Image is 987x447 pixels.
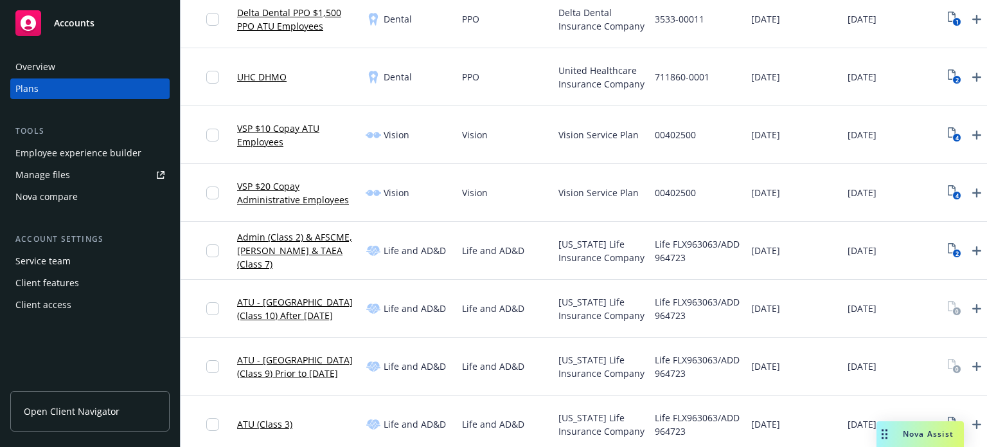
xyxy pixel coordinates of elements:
div: Client features [15,273,79,293]
span: [DATE] [751,244,780,257]
a: Upload Plan Documents [966,298,987,319]
span: Open Client Navigator [24,405,120,418]
a: Plans [10,78,170,99]
span: United Healthcare Insurance Company [558,64,645,91]
span: Life FLX963063/ADD 964723 [655,353,741,380]
a: Upload Plan Documents [966,9,987,30]
span: PPO [462,70,479,84]
span: Vision [384,128,409,141]
span: 711860-0001 [655,70,709,84]
span: [DATE] [848,302,876,315]
a: Upload Plan Documents [966,125,987,145]
div: Nova compare [15,187,78,207]
span: Life FLX963063/ADD 964723 [655,411,741,438]
a: Admin (Class 2) & AFSCME, [PERSON_NAME] & TAEA (Class 7) [237,230,355,271]
span: [DATE] [848,244,876,257]
a: Service team [10,251,170,271]
a: UHC DHMO [237,70,287,84]
span: [DATE] [848,360,876,373]
span: 3533-00011 [655,12,704,26]
span: [DATE] [751,186,780,199]
button: Nova Assist [876,421,964,447]
a: View Plan Documents [944,183,965,203]
a: View Plan Documents [944,9,965,30]
span: PPO [462,12,479,26]
span: Vision [384,186,409,199]
span: Life and AD&D [384,417,446,431]
a: Upload Plan Documents [966,67,987,87]
div: Employee experience builder [15,143,141,163]
a: Client features [10,273,170,293]
span: Life and AD&D [462,244,524,257]
span: Vision [462,128,488,141]
span: Dental [384,12,412,26]
a: View Plan Documents [944,414,965,435]
span: Vision [462,186,488,199]
a: View Plan Documents [944,125,965,145]
a: Accounts [10,5,170,41]
a: VSP $20 Copay Administrative Employees [237,179,355,206]
span: Delta Dental Insurance Company [558,6,645,33]
a: Upload Plan Documents [966,183,987,203]
input: Toggle Row Selected [206,129,219,141]
a: Upload Plan Documents [966,414,987,435]
a: ATU - [GEOGRAPHIC_DATA] (Class 10) After [DATE] [237,295,355,322]
span: [US_STATE] Life Insurance Company [558,237,645,264]
div: Service team [15,251,71,271]
span: Life and AD&D [462,302,524,315]
text: 4 [955,134,958,142]
text: 2 [955,76,958,84]
div: Plans [15,78,39,99]
a: View Plan Documents [944,67,965,87]
span: [DATE] [848,128,876,141]
a: ATU - [GEOGRAPHIC_DATA] (Class 9) Prior to [DATE] [237,353,355,380]
input: Toggle Row Selected [206,418,219,431]
div: Account settings [10,233,170,246]
div: Overview [15,57,55,77]
span: [DATE] [751,70,780,84]
span: Life and AD&D [462,360,524,373]
a: View Plan Documents [944,356,965,377]
input: Toggle Row Selected [206,71,219,84]
span: Dental [384,70,412,84]
span: [DATE] [751,12,780,26]
input: Toggle Row Selected [206,302,219,315]
span: [DATE] [848,417,876,431]
a: View Plan Documents [944,298,965,319]
div: Drag to move [876,421,893,447]
a: Nova compare [10,187,170,207]
span: [DATE] [848,186,876,199]
span: [US_STATE] Life Insurance Company [558,411,645,438]
div: Tools [10,125,170,138]
a: Employee experience builder [10,143,170,163]
span: [US_STATE] Life Insurance Company [558,295,645,322]
text: 1 [955,18,958,26]
span: 00402500 [655,186,696,199]
span: Life and AD&D [384,244,446,257]
span: Accounts [54,18,94,28]
div: Client access [15,295,71,315]
div: Manage files [15,165,70,185]
a: Upload Plan Documents [966,241,987,261]
input: Toggle Row Selected [206,360,219,373]
span: Life and AD&D [384,360,446,373]
a: Overview [10,57,170,77]
a: Delta Dental PPO $1,500 PPO ATU Employees [237,6,355,33]
span: Vision Service Plan [558,186,639,199]
span: [US_STATE] Life Insurance Company [558,353,645,380]
a: ATU (Class 3) [237,417,292,431]
a: Manage files [10,165,170,185]
span: [DATE] [751,417,780,431]
text: 4 [955,192,958,200]
text: 2 [955,250,958,258]
input: Toggle Row Selected [206,244,219,257]
input: Toggle Row Selected [206,13,219,26]
span: Vision Service Plan [558,128,639,141]
a: View Plan Documents [944,241,965,261]
span: Life FLX963063/ADD 964723 [655,237,741,264]
a: VSP $10 Copay ATU Employees [237,122,355,149]
span: Life FLX963063/ADD 964723 [655,295,741,322]
span: Life and AD&D [462,417,524,431]
span: [DATE] [848,12,876,26]
span: [DATE] [751,128,780,141]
